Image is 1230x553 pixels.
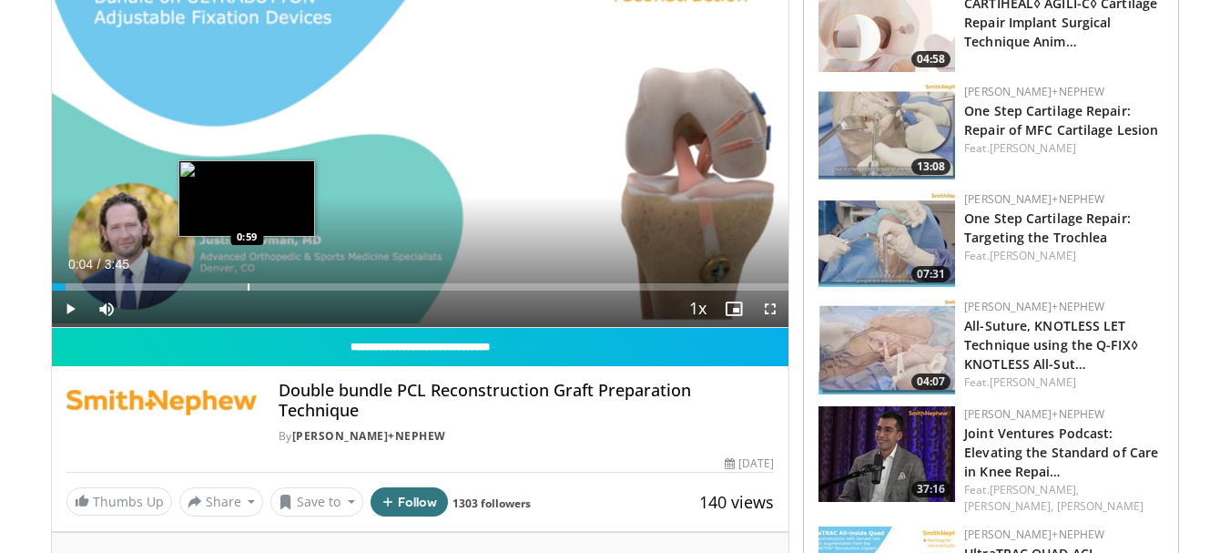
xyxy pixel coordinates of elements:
h4: Double bundle PCL Reconstruction Graft Preparation Technique [279,381,774,420]
button: Save to [270,487,363,517]
span: 3:45 [105,257,129,271]
button: Follow [371,487,449,517]
img: Smith+Nephew [66,381,257,425]
a: Thumbs Up [66,487,172,516]
a: 37:16 [818,406,955,502]
span: 13:08 [911,159,950,175]
a: 07:31 [818,191,955,287]
span: / [97,257,101,271]
div: Feat. [964,482,1164,515]
button: Playback Rate [679,291,716,327]
button: Play [52,291,88,327]
a: Joint Ventures Podcast: Elevating the Standard of Care in Knee Repai… [964,425,1158,480]
span: 37:16 [911,481,950,497]
img: image.jpeg [178,160,315,237]
a: [PERSON_NAME]+Nephew [964,84,1104,99]
span: 0:04 [68,257,93,271]
span: 04:07 [911,374,950,390]
div: Progress Bar [52,283,789,291]
a: 04:07 [818,299,955,394]
a: [PERSON_NAME], [990,482,1079,497]
a: [PERSON_NAME]+Nephew [964,527,1104,542]
span: 07:31 [911,266,950,282]
img: 19f1f587-357e-4d23-858f-099695421015.150x105_q85_crop-smart_upscale.jpg [818,299,955,394]
a: [PERSON_NAME]+Nephew [964,191,1104,207]
span: 04:58 [911,51,950,67]
div: Feat. [964,374,1164,391]
img: 0cd83934-5328-4892-b9c0-2e826023cd8a.150x105_q85_crop-smart_upscale.jpg [818,406,955,502]
a: All-Suture, KNOTLESS LET Technique using the Q-FIX◊ KNOTLESS All-Sut… [964,317,1138,373]
span: 140 views [699,491,774,513]
a: [PERSON_NAME], [964,498,1053,514]
button: Enable picture-in-picture mode [716,291,752,327]
div: Feat. [964,248,1164,264]
img: 3b7ba7c4-bc6e-4794-bdea-a58eff7c6276.150x105_q85_crop-smart_upscale.jpg [818,191,955,287]
a: [PERSON_NAME] [1057,498,1144,514]
div: By [279,428,774,445]
a: One Step Cartilage Repair: Targeting the Trochlea [964,210,1131,246]
a: [PERSON_NAME] [990,248,1076,263]
a: 13:08 [818,84,955,179]
img: 304fd00c-f6f9-4ade-ab23-6f82ed6288c9.150x105_q85_crop-smart_upscale.jpg [818,84,955,179]
a: [PERSON_NAME]+Nephew [964,406,1104,422]
a: [PERSON_NAME]+Nephew [964,299,1104,314]
a: 1303 followers [452,496,531,511]
button: Mute [88,291,125,327]
a: One Step Cartilage Repair: Repair of MFC Cartilage Lesion [964,102,1158,138]
button: Share [179,487,264,517]
div: [DATE] [725,456,774,472]
a: [PERSON_NAME] [990,140,1076,156]
a: [PERSON_NAME] [990,374,1076,390]
div: Feat. [964,140,1164,157]
a: [PERSON_NAME]+Nephew [292,428,446,444]
button: Fullscreen [752,291,788,327]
